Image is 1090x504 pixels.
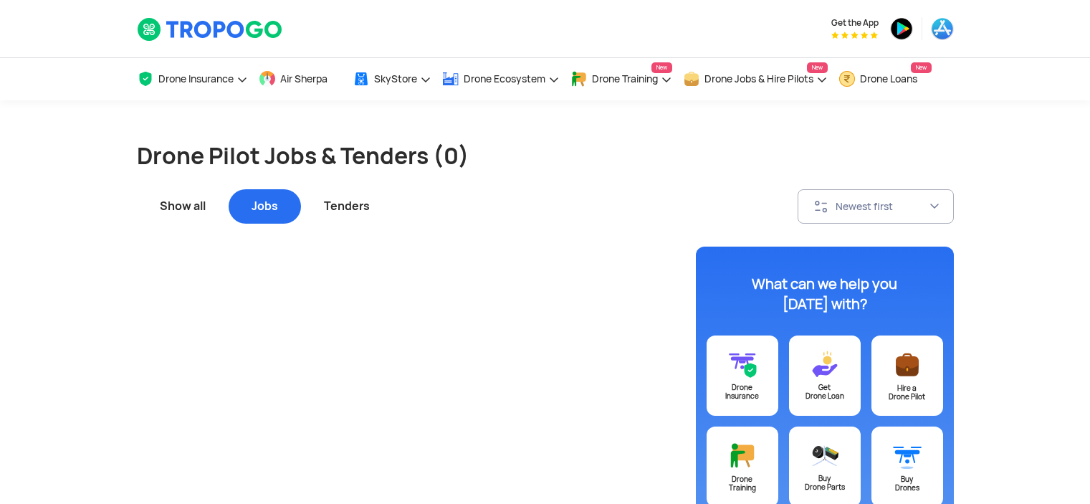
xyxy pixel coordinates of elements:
[301,189,393,224] div: Tenders
[259,58,342,100] a: Air Sherpa
[704,73,813,85] span: Drone Jobs & Hire Pilots
[789,475,861,492] div: Buy Drone Parts
[890,17,913,40] img: ic_playstore.png
[807,62,828,73] span: New
[229,189,301,224] div: Jobs
[570,58,672,100] a: Drone TrainingNew
[137,17,284,42] img: TropoGo Logo
[838,58,932,100] a: Drone LoansNew
[280,73,328,85] span: Air Sherpa
[728,441,757,470] img: ic_training@3x.svg
[911,62,932,73] span: New
[893,441,922,470] img: ic_buydrone@3x.svg
[592,73,658,85] span: Drone Training
[871,475,943,493] div: Buy Drones
[707,475,778,493] div: Drone Training
[707,336,778,416] a: DroneInsurance
[871,384,943,401] div: Hire a Drone Pilot
[831,17,879,29] span: Get the App
[158,73,234,85] span: Drone Insurance
[871,336,943,416] a: Hire aDrone Pilot
[931,17,954,40] img: ic_appstore.png
[798,189,954,224] button: Newest first
[137,189,229,224] div: Show all
[811,441,839,470] img: ic_droneparts@3x.svg
[442,58,560,100] a: Drone Ecosystem
[353,58,431,100] a: SkyStore
[789,384,861,401] div: Get Drone Loan
[789,336,861,416] a: GetDrone Loan
[464,73,545,85] span: Drone Ecosystem
[831,32,878,39] img: App Raking
[137,141,954,172] h1: Drone Pilot Jobs & Tenders (0)
[374,73,417,85] span: SkyStore
[137,58,248,100] a: Drone Insurance
[728,350,757,379] img: ic_drone_insurance@3x.svg
[735,274,914,314] div: What can we help you [DATE] with?
[836,200,929,213] div: Newest first
[811,350,839,379] img: ic_loans@3x.svg
[860,73,917,85] span: Drone Loans
[707,384,778,401] div: Drone Insurance
[651,62,672,73] span: New
[683,58,828,100] a: Drone Jobs & Hire PilotsNew
[893,350,922,379] img: ic_postajob@3x.svg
